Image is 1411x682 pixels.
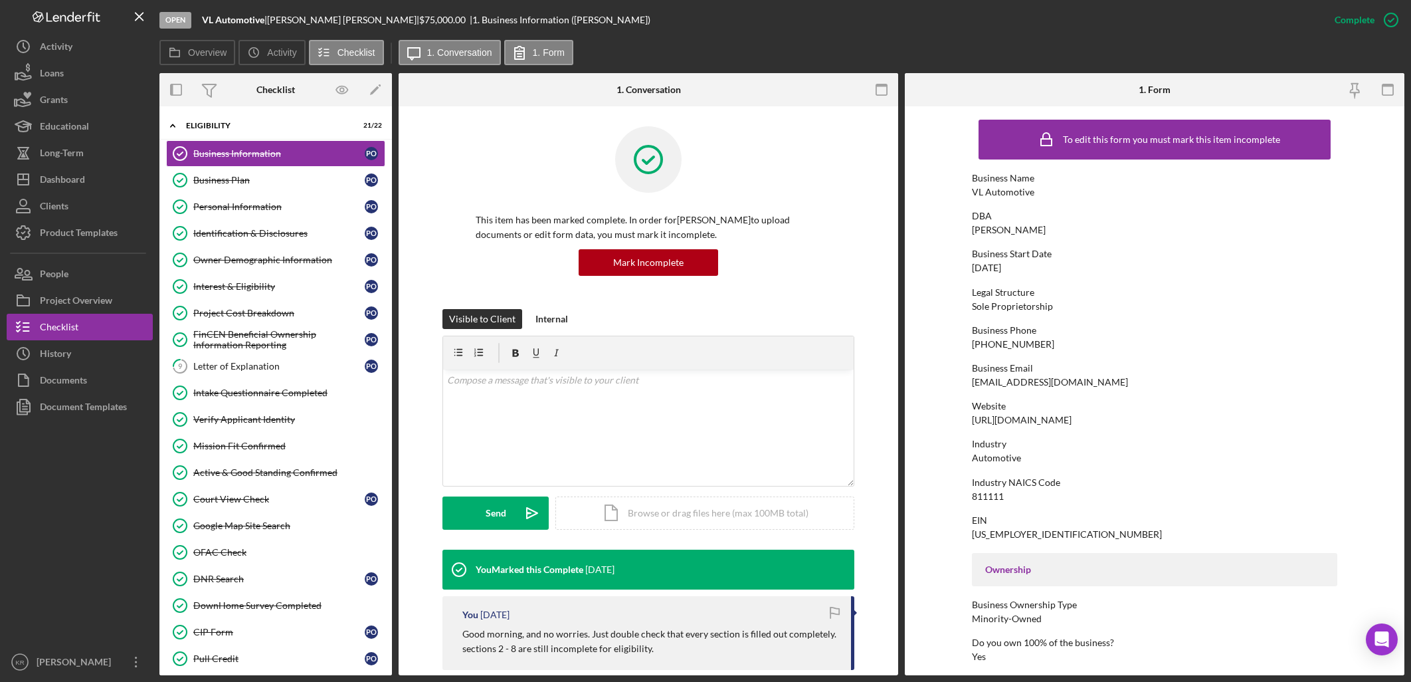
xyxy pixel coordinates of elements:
b: VL Automotive [202,14,264,25]
div: P O [365,173,378,187]
tspan: 9 [178,362,183,370]
a: Intake Questionnaire Completed [166,380,385,406]
div: Verify Applicant Identity [193,414,385,425]
div: Educational [40,113,89,143]
a: Project Overview [7,287,153,314]
a: Business PlanPO [166,167,385,193]
div: Yes [972,651,986,662]
div: VL Automotive [972,187,1034,197]
div: Documents [40,367,87,397]
button: Internal [529,309,575,329]
button: Checklist [309,40,384,65]
div: P O [365,306,378,320]
button: Documents [7,367,153,394]
div: Letter of Explanation [193,361,365,372]
div: P O [365,227,378,240]
div: OFAC Check [193,547,385,558]
div: Long-Term [40,140,84,170]
div: History [40,340,71,370]
div: Visible to Client [449,309,516,329]
div: Open [159,12,191,29]
div: [EMAIL_ADDRESS][DOMAIN_NAME] [972,377,1128,388]
div: Send [486,497,506,530]
div: CIP Form [193,627,365,637]
div: P O [365,200,378,213]
div: Loans [40,60,64,90]
div: | 1. Business Information ([PERSON_NAME]) [470,15,650,25]
div: DownHome Survey Completed [193,600,385,611]
div: Checklist [40,314,78,344]
div: Business Ownership Type [972,600,1337,610]
div: | [202,15,267,25]
button: Mark Incomplete [579,249,718,276]
div: Business Plan [193,175,365,185]
button: Complete [1321,7,1404,33]
div: DBA [972,211,1337,221]
div: P O [365,652,378,665]
time: 2025-05-27 15:46 [585,564,614,575]
div: [US_EMPLOYER_IDENTIFICATION_NUMBER] [972,529,1162,540]
p: Good morning, and no worries. Just double check that every section is filled out completely. sect... [462,627,838,657]
a: DNR SearchPO [166,566,385,592]
a: Checklist [7,314,153,340]
a: Grants [7,86,153,113]
label: Overview [188,47,227,58]
div: Court View Check [193,494,365,505]
div: 1. Form [1139,84,1171,95]
div: Identification & Disclosures [193,228,365,239]
div: Business Name [972,173,1337,183]
div: Project Cost Breakdown [193,308,365,318]
button: Clients [7,193,153,219]
div: Clients [40,193,68,223]
div: 1. Conversation [616,84,681,95]
a: Project Cost BreakdownPO [166,300,385,326]
div: Activity [40,33,72,63]
button: Educational [7,113,153,140]
button: Overview [159,40,235,65]
div: Business Start Date [972,249,1337,259]
div: Intake Questionnaire Completed [193,388,385,398]
a: Personal InformationPO [166,193,385,220]
button: People [7,261,153,287]
button: Long-Term [7,140,153,166]
a: Document Templates [7,394,153,420]
div: Grants [40,86,68,116]
button: Activity [7,33,153,60]
div: Legal Structure [972,287,1337,298]
div: You [462,610,478,620]
div: P O [365,253,378,267]
a: CIP FormPO [166,619,385,645]
div: P O [365,147,378,160]
div: Business Email [972,363,1337,374]
a: Interest & EligibilityPO [166,273,385,300]
div: Minority-Owned [972,614,1042,624]
div: [PERSON_NAME] [PERSON_NAME] | [267,15,419,25]
div: $75,000.00 [419,15,470,25]
div: 811111 [972,491,1004,502]
div: P O [365,572,378,586]
a: Mission Fit Confirmed [166,433,385,459]
div: DNR Search [193,574,365,584]
div: You Marked this Complete [476,564,583,575]
div: Google Map Site Search [193,520,385,531]
div: People [40,261,68,290]
div: [DATE] [972,263,1001,273]
a: Google Map Site Search [166,512,385,539]
a: Loans [7,60,153,86]
div: Checklist [256,84,295,95]
div: Project Overview [40,287,112,317]
div: Pull Credit [193,653,365,664]
div: Interest & Eligibility [193,281,365,292]
div: FinCEN Beneficial Ownership Information Reporting [193,329,365,350]
div: Open Intercom Messenger [1366,624,1398,655]
button: Product Templates [7,219,153,246]
button: Dashboard [7,166,153,193]
div: P O [365,493,378,506]
div: Website [972,401,1337,411]
button: KR[PERSON_NAME] [7,649,153,675]
a: FinCEN Beneficial Ownership Information ReportingPO [166,326,385,353]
